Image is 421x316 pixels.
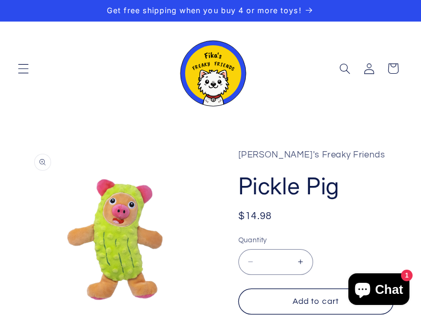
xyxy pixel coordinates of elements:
[345,273,413,308] inbox-online-store-chat: Shopify online store chat
[169,27,252,111] a: Fika's Freaky Friends
[11,56,35,81] summary: Menu
[238,147,394,163] p: [PERSON_NAME]'s Freaky Friends
[107,6,301,15] span: Get free shipping when you buy 4 or more toys!
[174,31,247,106] img: Fika's Freaky Friends
[238,235,394,245] label: Quantity
[333,56,357,81] summary: Search
[238,209,272,224] span: $14.98
[238,171,394,201] h1: Pickle Pig
[238,289,394,314] button: Add to cart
